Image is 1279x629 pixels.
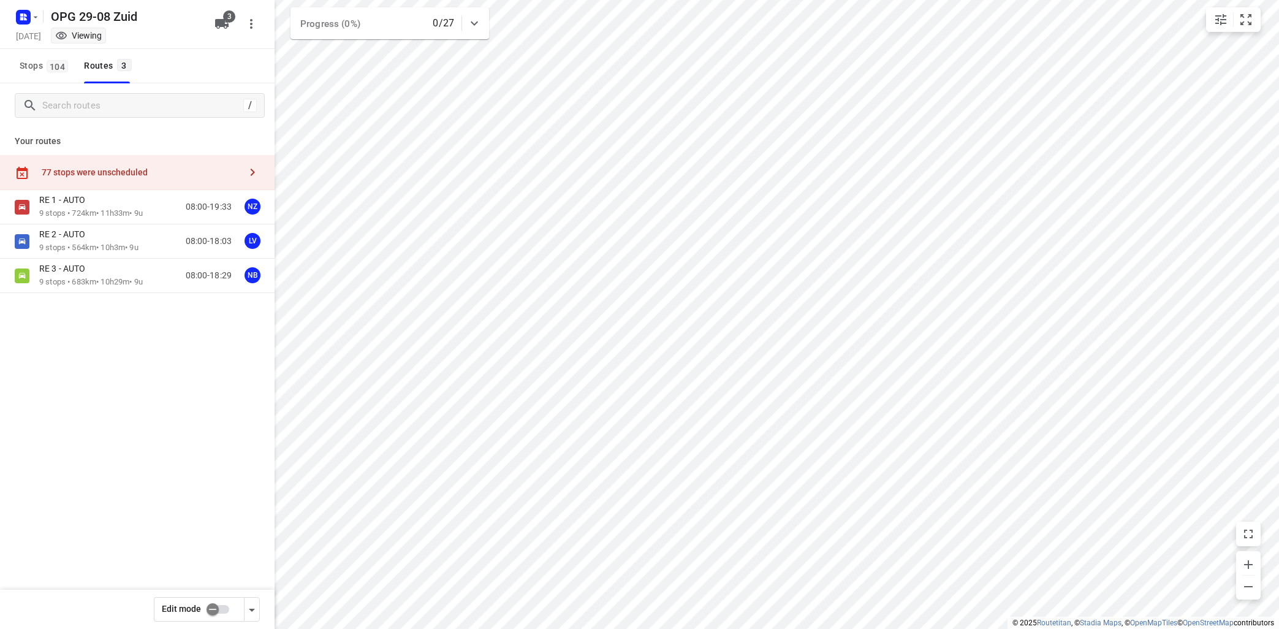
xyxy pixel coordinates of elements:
p: 9 stops • 724km • 11h33m • 9u [39,208,143,219]
div: You are currently in view mode. To make any changes, go to edit project. [55,29,102,42]
input: Search routes [42,96,243,115]
a: Stadia Maps [1080,619,1121,627]
p: RE 1 - AUTO [39,194,93,205]
span: 3 [223,10,235,23]
a: OpenMapTiles [1130,619,1177,627]
p: 9 stops • 564km • 10h3m • 9u [39,242,139,254]
div: Routes [84,58,135,74]
a: Routetitan [1037,619,1071,627]
div: 77 stops were unscheduled [42,167,240,177]
div: Progress (0%)0/27 [290,7,489,39]
div: / [243,99,257,112]
span: 3 [117,59,132,71]
a: OpenStreetMap [1183,619,1234,627]
p: 08:00-18:29 [186,269,232,282]
button: 3 [210,12,234,36]
button: Map settings [1209,7,1233,32]
span: Progress (0%) [300,18,360,29]
span: Stops [20,58,72,74]
div: Driver app settings [245,601,259,617]
p: 08:00-19:33 [186,200,232,213]
li: © 2025 , © , © © contributors [1012,619,1274,627]
p: 08:00-18:03 [186,235,232,248]
p: RE 2 - AUTO [39,229,93,240]
span: 104 [47,60,68,72]
button: Fit zoom [1234,7,1258,32]
p: RE 3 - AUTO [39,263,93,274]
p: 9 stops • 683km • 10h29m • 9u [39,276,143,288]
div: small contained button group [1206,7,1261,32]
p: Your routes [15,135,260,148]
p: 0/27 [433,16,454,31]
span: Edit mode [162,604,201,614]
